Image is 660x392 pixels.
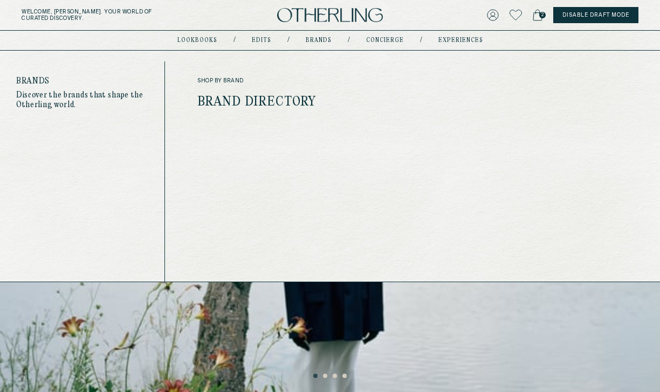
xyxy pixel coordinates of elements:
div: / [233,36,236,45]
a: Edits [252,38,271,43]
a: 2 [533,8,542,23]
img: logo [277,8,383,23]
h4: Brands [16,78,148,85]
span: 2 [539,12,546,18]
a: lookbooks [177,38,217,43]
a: Brand Directory [197,95,317,109]
button: 4 [342,374,348,379]
button: 3 [333,374,338,379]
span: shop by brand [197,78,346,84]
a: experiences [438,38,483,43]
a: Brands [306,38,332,43]
a: concierge [366,38,404,43]
button: Disable Draft Mode [553,7,638,23]
div: / [348,36,350,45]
h5: Welcome, [PERSON_NAME] . Your world of curated discovery. [22,9,207,22]
button: 1 [313,374,319,379]
button: 2 [323,374,328,379]
p: Discover the brands that shape the Otherling world. [16,90,148,110]
div: / [287,36,290,45]
div: / [420,36,422,45]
